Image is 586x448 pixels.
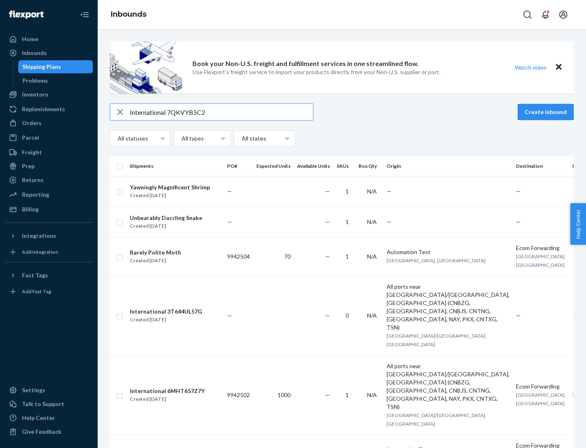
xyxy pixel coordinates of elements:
div: International 6MHT657Z7Y [130,387,205,395]
button: Integrations [5,229,93,242]
div: Settings [22,386,45,394]
th: SKUs [333,156,355,176]
span: — [516,188,521,195]
div: Problems [22,77,48,85]
a: Parcel [5,131,93,144]
a: Inbounds [5,46,93,59]
div: Yawningly Magnificent Shrimp [130,183,210,191]
button: Create inbound [518,104,574,120]
div: Fast Tags [22,271,48,279]
div: Inventory [22,90,48,99]
div: Automation Test [387,248,509,256]
th: Origin [383,156,513,176]
span: 1 [345,218,349,225]
div: Billing [22,205,39,213]
div: Orders [22,119,42,127]
div: Returns [22,176,44,184]
th: Box Qty [355,156,383,176]
div: Created [DATE] [130,316,202,324]
th: Destination [513,156,569,176]
span: — [325,188,330,195]
span: — [387,218,391,225]
span: — [325,253,330,260]
div: Talk to Support [22,400,64,408]
div: All ports near [GEOGRAPHIC_DATA]/[GEOGRAPHIC_DATA], [GEOGRAPHIC_DATA] (CNBZG, [GEOGRAPHIC_DATA], ... [387,283,509,332]
span: — [325,218,330,225]
span: — [325,312,330,319]
div: Add Integration [22,248,58,255]
div: Created [DATE] [130,395,205,403]
div: Rarely Polite Moth [130,248,181,257]
div: Unbearably Dazzling Snake [130,214,202,222]
span: N/A [367,188,377,195]
span: 1 [345,253,349,260]
span: 1 [345,188,349,195]
a: Orders [5,116,93,130]
button: Close [553,61,564,73]
button: Open Search Box [519,7,536,23]
input: All states [241,134,242,143]
div: Add Fast Tag [22,288,51,295]
span: [GEOGRAPHIC_DATA]/[GEOGRAPHIC_DATA], [GEOGRAPHIC_DATA] [387,412,486,427]
input: All statuses [117,134,118,143]
input: All types [181,134,181,143]
div: Integrations [22,232,56,240]
span: 1000 [278,391,291,398]
a: Inbounds [111,10,146,19]
button: Help Center [570,203,586,245]
div: Reporting [22,191,49,199]
span: — [516,312,521,319]
span: 0 [345,312,349,319]
div: Prep [22,162,35,170]
th: Available Units [294,156,333,176]
button: Watch video [509,61,552,73]
ol: breadcrumbs [104,3,153,26]
img: Flexport logo [9,11,44,19]
a: Reporting [5,188,93,201]
div: All ports near [GEOGRAPHIC_DATA]/[GEOGRAPHIC_DATA], [GEOGRAPHIC_DATA] (CNBZG, [GEOGRAPHIC_DATA], ... [387,362,509,411]
span: [GEOGRAPHIC_DATA], [GEOGRAPHIC_DATA] [387,257,485,264]
div: Parcel [22,134,39,142]
div: Ecom Forwarding [516,382,566,391]
span: [GEOGRAPHIC_DATA], [GEOGRAPHIC_DATA] [516,253,566,268]
span: — [227,312,232,319]
span: — [227,188,232,195]
span: N/A [367,218,377,225]
a: Inventory [5,88,93,101]
div: Replenishments [22,105,65,113]
th: PO# [224,156,253,176]
span: N/A [367,391,377,398]
span: 1 [345,391,349,398]
div: Freight [22,148,42,156]
span: N/A [367,253,377,260]
div: Give Feedback [22,428,61,436]
span: [GEOGRAPHIC_DATA], [GEOGRAPHIC_DATA] [516,392,566,406]
a: Settings [5,384,93,397]
div: Home [22,35,38,43]
a: Problems [18,74,93,87]
a: Talk to Support [5,397,93,411]
div: Created [DATE] [130,257,181,265]
a: Add Integration [5,246,93,259]
span: N/A [367,312,377,319]
button: Open notifications [537,7,553,23]
p: Book your Non-U.S. freight and fulfillment services in one streamlined flow. [192,59,419,68]
th: Expected Units [253,156,294,176]
button: Open account menu [555,7,571,23]
a: Add Fast Tag [5,285,93,298]
a: Home [5,33,93,46]
p: Use Flexport’s freight service to import your products directly from your Non-U.S. supplier or port. [192,68,440,76]
a: Prep [5,160,93,173]
input: Search inbounds by name, destination, msku... [130,104,313,120]
a: Shipping Plans [18,60,93,73]
div: Created [DATE] [130,191,210,200]
a: Replenishments [5,103,93,116]
div: International 3T644UL57G [130,307,202,316]
span: 70 [284,253,291,260]
button: Close Navigation [77,7,93,23]
th: Shipments [126,156,224,176]
a: Billing [5,203,93,216]
div: Inbounds [22,49,47,57]
span: — [516,218,521,225]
